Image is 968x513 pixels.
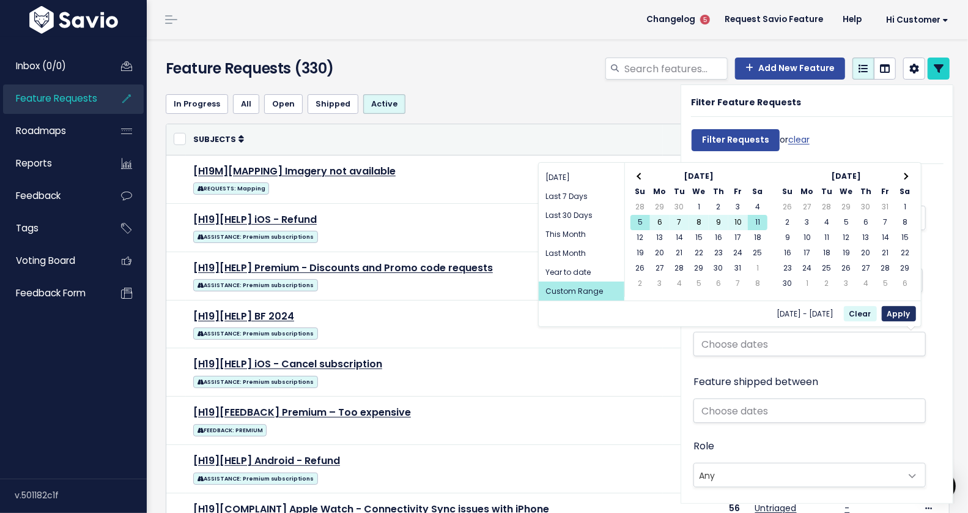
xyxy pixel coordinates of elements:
[817,230,837,245] td: 11
[193,164,396,178] a: [H19M][MAPPING] Imagery not available
[797,276,817,291] td: 1
[3,117,102,145] a: Roadmaps
[709,215,728,230] td: 9
[876,261,895,276] td: 28
[3,84,102,113] a: Feature Requests
[778,230,797,245] td: 9
[871,10,958,29] a: Hi Customer
[193,261,493,275] a: [H19][HELP] Premium - Discounts and Promo code requests
[16,189,61,202] span: Feedback
[689,184,709,200] th: We
[193,405,411,419] a: [H19][FEEDBACK] Premium – Too expensive
[670,215,689,230] td: 7
[817,215,837,230] td: 4
[3,279,102,307] a: Feedback form
[844,306,877,321] button: Clear
[748,200,767,215] td: 4
[709,230,728,245] td: 16
[689,215,709,230] td: 8
[630,230,650,245] td: 12
[837,200,856,215] td: 29
[689,230,709,245] td: 15
[817,184,837,200] th: Tu
[693,373,818,391] label: Feature shipped between
[670,261,689,276] td: 28
[630,245,650,261] td: 19
[663,155,748,203] td: 796
[748,184,767,200] th: Sa
[539,168,624,187] li: [DATE]
[895,261,915,276] td: 29
[193,470,318,485] a: ASSISTANCE: Premium subscriptions
[856,230,876,245] td: 13
[308,94,358,114] a: Shipped
[650,200,670,215] td: 29
[166,94,228,114] a: In Progress
[817,200,837,215] td: 28
[193,279,318,291] span: ASSISTANCE: Premium subscriptions
[817,261,837,276] td: 25
[26,6,121,34] img: logo-white.9d6f32f41409.svg
[193,473,318,485] span: ASSISTANCE: Premium subscriptions
[778,215,797,230] td: 2
[748,245,767,261] td: 25
[193,373,318,389] a: ASSISTANCE: Premium subscriptions
[837,261,856,276] td: 26
[728,276,748,291] td: 7
[689,200,709,215] td: 1
[193,277,318,292] a: ASSISTANCE: Premium subscriptions
[16,286,86,299] span: Feedback form
[692,123,810,163] div: or
[650,184,670,200] th: Mo
[3,214,102,242] a: Tags
[650,276,670,291] td: 3
[797,200,817,215] td: 27
[646,15,695,24] span: Changelog
[797,245,817,261] td: 17
[728,230,748,245] td: 17
[650,169,748,184] th: [DATE]
[777,310,839,318] span: [DATE] - [DATE]
[689,245,709,261] td: 22
[797,169,895,184] th: [DATE]
[630,200,650,215] td: 28
[728,200,748,215] td: 3
[193,424,267,436] span: FEEDBACK: PREMIUM
[709,245,728,261] td: 23
[817,276,837,291] td: 2
[895,230,915,245] td: 15
[709,200,728,215] td: 2
[663,348,748,397] td: 72
[15,479,147,511] div: v.501182c1f
[778,200,797,215] td: 26
[193,325,318,340] a: ASSISTANCE: Premium subscriptions
[837,215,856,230] td: 5
[650,215,670,230] td: 6
[663,397,748,445] td: 67
[856,276,876,291] td: 4
[3,149,102,178] a: Reports
[895,245,915,261] td: 22
[778,276,797,291] td: 30
[856,184,876,200] th: Th
[876,184,895,200] th: Fr
[689,276,709,291] td: 5
[797,261,817,276] td: 24
[193,133,244,145] a: Subjects
[630,261,650,276] td: 26
[876,200,895,215] td: 31
[630,215,650,230] td: 5
[856,245,876,261] td: 20
[728,245,748,261] td: 24
[16,59,66,72] span: Inbox (0/0)
[663,445,748,493] td: 66
[16,254,75,267] span: Voting Board
[193,182,269,195] span: REQUESTS: Mapping
[778,184,797,200] th: Su
[16,157,52,170] span: Reports
[837,245,856,261] td: 19
[709,261,728,276] td: 30
[630,184,650,200] th: Su
[363,94,405,114] a: Active
[833,10,871,29] a: Help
